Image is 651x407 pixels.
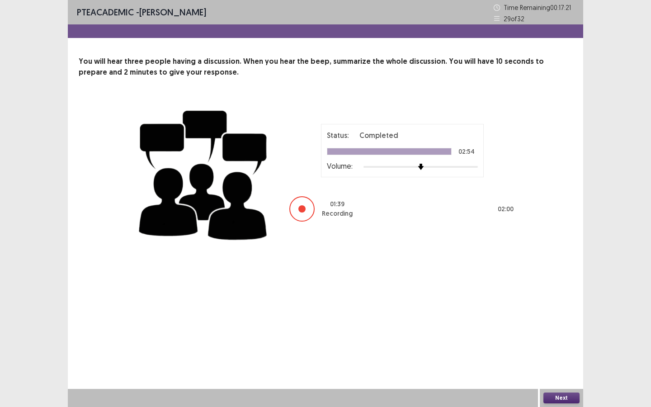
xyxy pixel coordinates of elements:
img: group-discussion [136,99,271,247]
p: Volume: [327,161,353,171]
button: Next [543,393,580,403]
img: arrow-thumb [418,164,424,170]
span: PTE academic [77,6,134,18]
p: 02 : 00 [498,204,514,214]
p: Status: [327,130,349,141]
p: 29 of 32 [504,14,524,24]
p: - [PERSON_NAME] [77,5,206,19]
p: Completed [359,130,398,141]
p: 01 : 39 [330,199,344,209]
p: Time Remaining 00 : 17 : 21 [504,3,574,12]
p: 02:54 [458,148,475,155]
p: You will hear three people having a discussion. When you hear the beep, summarize the whole discu... [79,56,572,78]
p: Recording [322,209,353,218]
